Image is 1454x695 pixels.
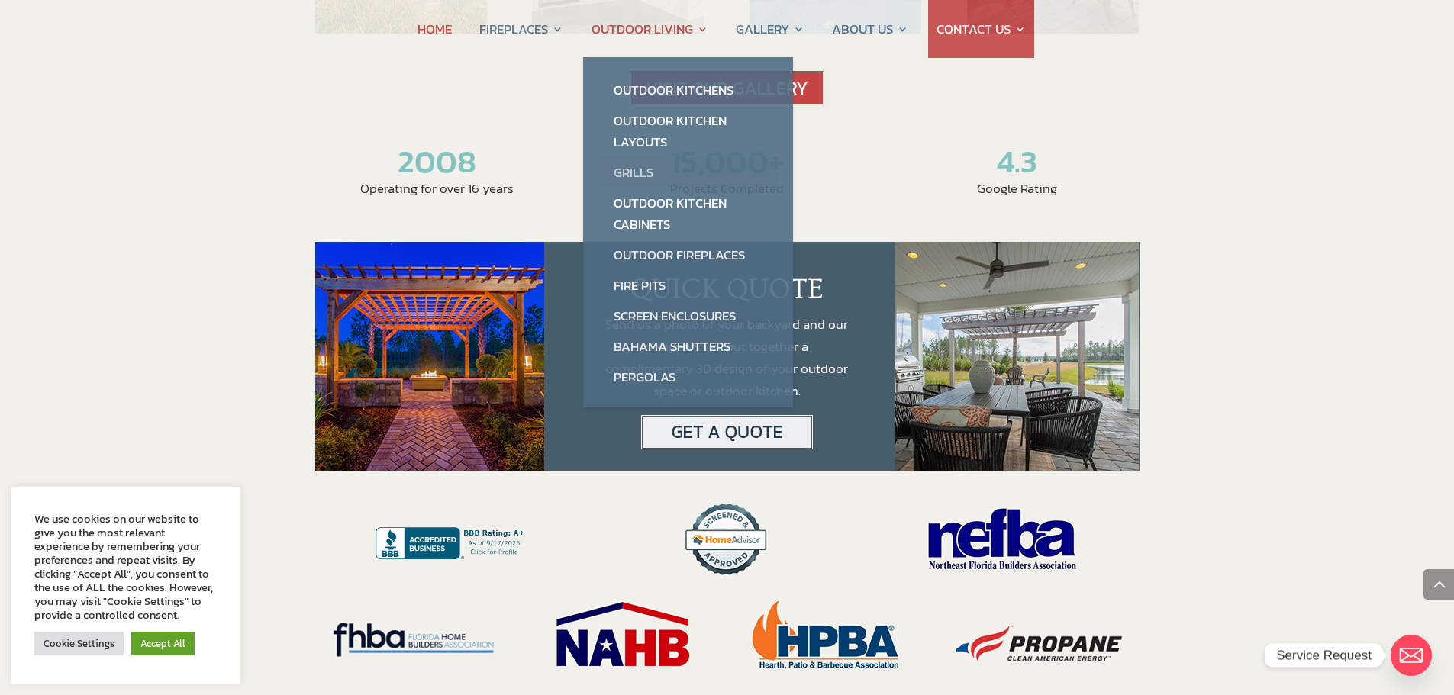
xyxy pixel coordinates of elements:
img: badges_FHBA [315,587,521,681]
a: Email [1391,635,1432,676]
img: Get a Quote for pergola or outdoor kitchens in Jacksonville [641,415,813,449]
a: Outdoor Kitchen Cabinets [598,188,778,240]
img: quickquote_photo_right [895,242,1139,471]
img: badges_NAHB [530,587,717,682]
a: Outdoor Fireplaces [598,240,778,270]
a: Screen Enclosures [598,301,778,331]
a: Accept All [131,632,195,655]
a: Outdoor Kitchens [598,75,778,105]
img: badges_NEFBA [904,491,1100,587]
img: badges_Propane [933,597,1140,683]
a: Pergolas [598,362,778,392]
h2: 2008 [315,143,559,188]
a: Outdoor Kitchen Layouts [598,105,778,157]
img: badges_HomeAdvisor [659,491,795,587]
a: Fire Pits [598,270,778,301]
img: badges_HPBA [727,587,928,682]
img: square_pergola [315,242,544,471]
img: Construction Solutions & Supply, LLC BBB Business Review [376,527,528,559]
a: Grills [598,157,778,188]
a: Cookie Settings [34,632,124,655]
h2: 4.3 [895,143,1139,188]
div: We use cookies on our website to give you the most relevant experience by remembering your prefer... [34,512,218,622]
a: Bahama Shutters [598,331,778,362]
